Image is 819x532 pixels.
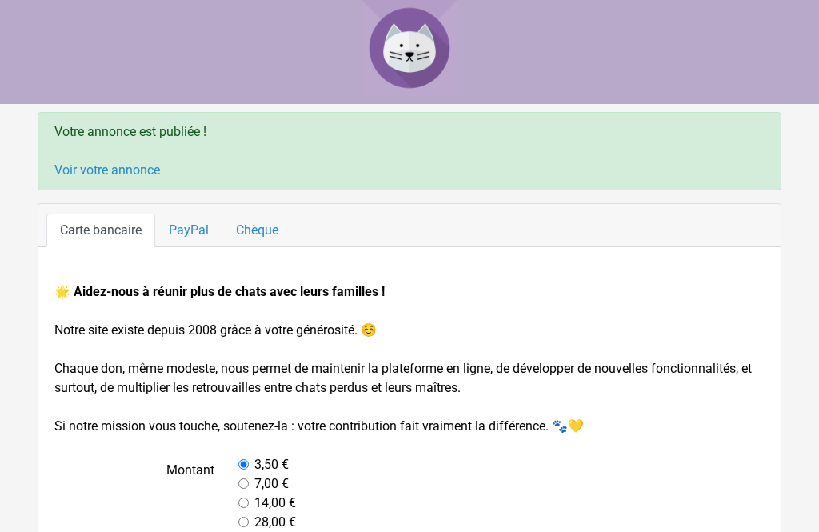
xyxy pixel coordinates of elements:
label: 14,00 € [254,494,296,513]
label: 3,50 € [254,455,289,474]
a: Chèque [222,214,292,247]
a: Voir votre annonce [54,162,160,178]
a: Carte bancaire [46,214,155,247]
strong: 🌟 Aidez-nous à réunir plus de chats avec leurs familles ! [54,284,385,299]
a: PayPal [155,214,222,247]
div: Votre annonce est publiée ! [38,112,781,190]
label: 28,00 € [254,513,296,532]
label: 7,00 € [254,474,289,494]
